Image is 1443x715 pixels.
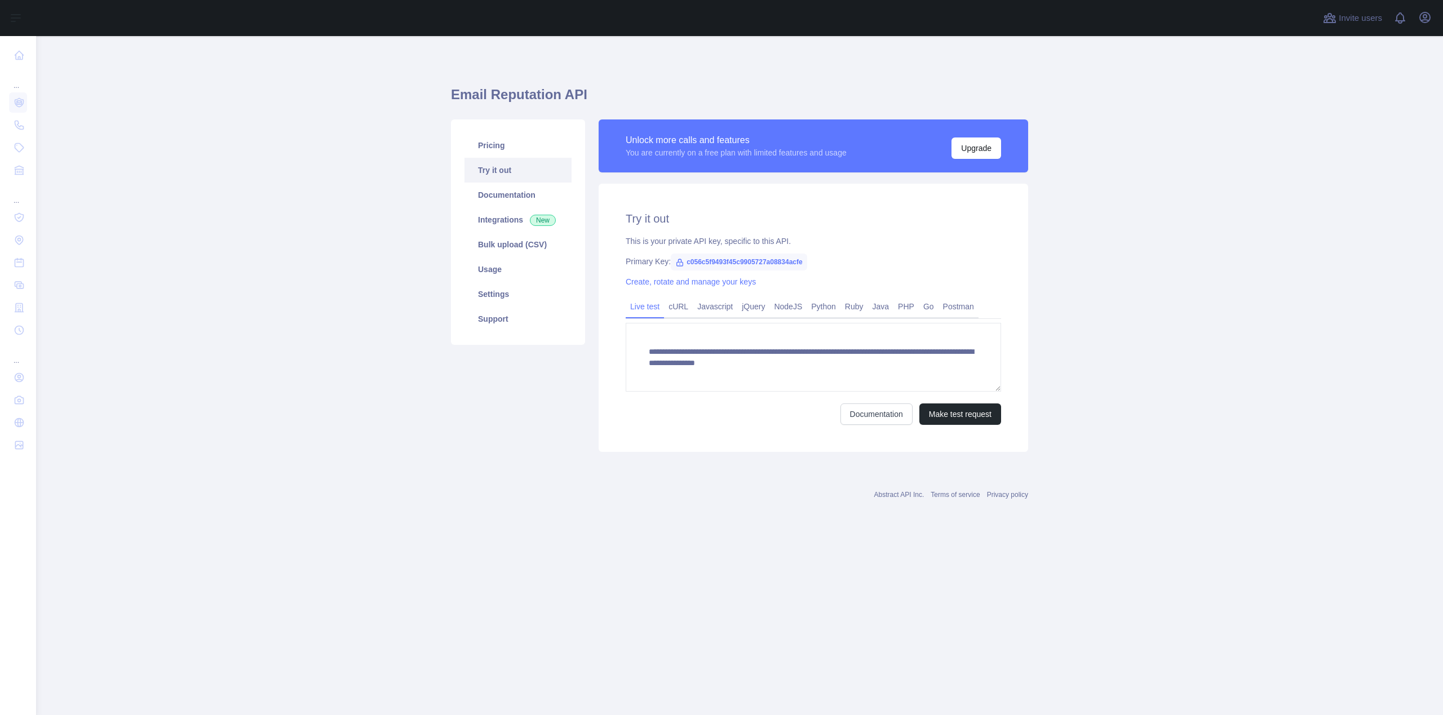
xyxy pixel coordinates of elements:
[464,257,572,282] a: Usage
[626,277,756,286] a: Create, rotate and manage your keys
[939,297,979,316] a: Postman
[1339,12,1382,25] span: Invite users
[671,254,807,270] span: c056c5f9493f45c9905727a08834acfe
[464,207,572,232] a: Integrations New
[9,183,27,205] div: ...
[464,232,572,257] a: Bulk upload (CSV)
[626,147,847,158] div: You are currently on a free plan with limited features and usage
[626,256,1001,267] div: Primary Key:
[626,236,1001,247] div: This is your private API key, specific to this API.
[464,158,572,183] a: Try it out
[987,491,1028,499] a: Privacy policy
[664,297,693,316] a: cURL
[464,133,572,158] a: Pricing
[868,297,894,316] a: Java
[919,297,939,316] a: Go
[451,86,1028,113] h1: Email Reputation API
[737,297,769,316] a: jQuery
[769,297,807,316] a: NodeJS
[874,491,924,499] a: Abstract API Inc.
[840,297,868,316] a: Ruby
[807,297,840,316] a: Python
[626,211,1001,227] h2: Try it out
[530,215,556,226] span: New
[919,403,1001,425] button: Make test request
[9,343,27,365] div: ...
[931,491,980,499] a: Terms of service
[464,282,572,307] a: Settings
[840,403,913,425] a: Documentation
[626,134,847,147] div: Unlock more calls and features
[464,183,572,207] a: Documentation
[951,137,1001,159] button: Upgrade
[9,68,27,90] div: ...
[693,297,737,316] a: Javascript
[1321,9,1384,27] button: Invite users
[893,297,919,316] a: PHP
[626,297,664,316] a: Live test
[464,307,572,331] a: Support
